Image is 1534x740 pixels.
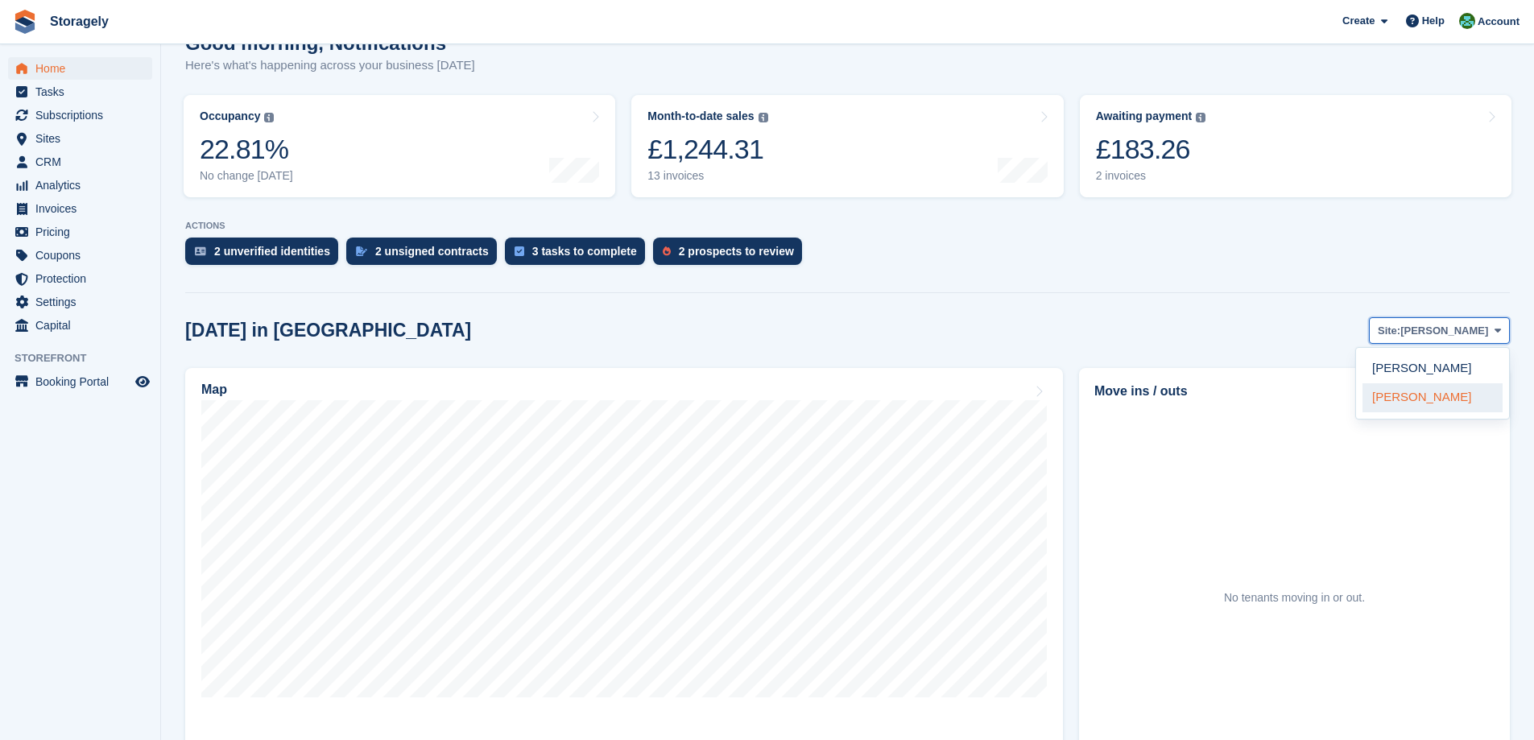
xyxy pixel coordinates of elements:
[1378,323,1400,339] span: Site:
[133,372,152,391] a: Preview store
[43,8,115,35] a: Storagely
[8,370,152,393] a: menu
[8,104,152,126] a: menu
[1342,13,1375,29] span: Create
[1094,382,1495,401] h2: Move ins / outs
[185,56,475,75] p: Here's what's happening across your business [DATE]
[515,246,524,256] img: task-75834270c22a3079a89374b754ae025e5fb1db73e45f91037f5363f120a921f8.svg
[1096,133,1206,166] div: £183.26
[35,197,132,220] span: Invoices
[505,238,653,273] a: 3 tasks to complete
[8,197,152,220] a: menu
[13,10,37,34] img: stora-icon-8386f47178a22dfd0bd8f6a31ec36ba5ce8667c1dd55bd0f319d3a0aa187defe.svg
[1369,317,1510,344] button: Site: [PERSON_NAME]
[1096,169,1206,183] div: 2 invoices
[8,314,152,337] a: menu
[35,81,132,103] span: Tasks
[532,245,637,258] div: 3 tasks to complete
[35,221,132,243] span: Pricing
[184,95,615,197] a: Occupancy 22.81% No change [DATE]
[35,151,132,173] span: CRM
[185,320,471,341] h2: [DATE] in [GEOGRAPHIC_DATA]
[200,169,293,183] div: No change [DATE]
[8,221,152,243] a: menu
[8,127,152,150] a: menu
[214,245,330,258] div: 2 unverified identities
[35,267,132,290] span: Protection
[200,110,260,123] div: Occupancy
[647,110,754,123] div: Month-to-date sales
[185,238,346,273] a: 2 unverified identities
[1400,323,1488,339] span: [PERSON_NAME]
[8,151,152,173] a: menu
[1224,589,1365,606] div: No tenants moving in or out.
[8,81,152,103] a: menu
[35,127,132,150] span: Sites
[1459,13,1475,29] img: Notifications
[346,238,505,273] a: 2 unsigned contracts
[8,244,152,267] a: menu
[653,238,810,273] a: 2 prospects to review
[8,291,152,313] a: menu
[1196,113,1205,122] img: icon-info-grey-7440780725fd019a000dd9b08b2336e03edf1995a4989e88bcd33f0948082b44.svg
[1362,383,1503,412] a: [PERSON_NAME]
[375,245,489,258] div: 2 unsigned contracts
[356,246,367,256] img: contract_signature_icon-13c848040528278c33f63329250d36e43548de30e8caae1d1a13099fd9432cc5.svg
[264,113,274,122] img: icon-info-grey-7440780725fd019a000dd9b08b2336e03edf1995a4989e88bcd33f0948082b44.svg
[35,244,132,267] span: Coupons
[195,246,206,256] img: verify_identity-adf6edd0f0f0b5bbfe63781bf79b02c33cf7c696d77639b501bdc392416b5a36.svg
[759,113,768,122] img: icon-info-grey-7440780725fd019a000dd9b08b2336e03edf1995a4989e88bcd33f0948082b44.svg
[35,57,132,80] span: Home
[647,133,767,166] div: £1,244.31
[679,245,794,258] div: 2 prospects to review
[35,104,132,126] span: Subscriptions
[8,57,152,80] a: menu
[35,174,132,196] span: Analytics
[1080,95,1511,197] a: Awaiting payment £183.26 2 invoices
[201,382,227,397] h2: Map
[14,350,160,366] span: Storefront
[35,314,132,337] span: Capital
[647,169,767,183] div: 13 invoices
[663,246,671,256] img: prospect-51fa495bee0391a8d652442698ab0144808aea92771e9ea1ae160a38d050c398.svg
[8,174,152,196] a: menu
[1096,110,1193,123] div: Awaiting payment
[1362,354,1503,383] a: [PERSON_NAME]
[8,267,152,290] a: menu
[35,370,132,393] span: Booking Portal
[35,291,132,313] span: Settings
[1422,13,1445,29] span: Help
[200,133,293,166] div: 22.81%
[631,95,1063,197] a: Month-to-date sales £1,244.31 13 invoices
[1478,14,1520,30] span: Account
[185,221,1510,231] p: ACTIONS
